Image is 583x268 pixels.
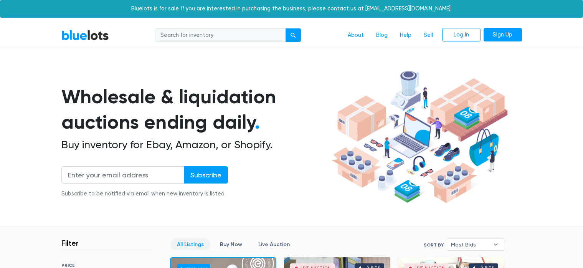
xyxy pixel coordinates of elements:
h1: Wholesale & liquidation auctions ending daily [61,84,329,135]
a: Blog [370,28,394,43]
div: Subscribe to be notified via email when new inventory is listed. [61,190,228,198]
a: Help [394,28,418,43]
label: Sort By [424,242,444,248]
input: Subscribe [184,166,228,184]
a: All Listings [170,238,210,250]
a: Live Auction [252,238,296,250]
a: Log In [442,28,481,42]
img: hero-ee84e7d0318cb26816c560f6b4441b76977f77a177738b4e94f68c95b2b83dbb.png [329,67,510,207]
h2: Buy inventory for Ebay, Amazon, or Shopify. [61,138,329,151]
input: Enter your email address [61,166,184,184]
span: . [255,111,260,134]
h6: PRICE [61,263,153,268]
span: Most Bids [451,239,489,250]
b: ▾ [488,239,504,250]
input: Search for inventory [155,28,286,42]
h3: Filter [61,238,79,248]
a: Sell [418,28,439,43]
a: BlueLots [61,30,109,41]
a: About [342,28,370,43]
a: Sign Up [484,28,522,42]
a: Buy Now [213,238,249,250]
